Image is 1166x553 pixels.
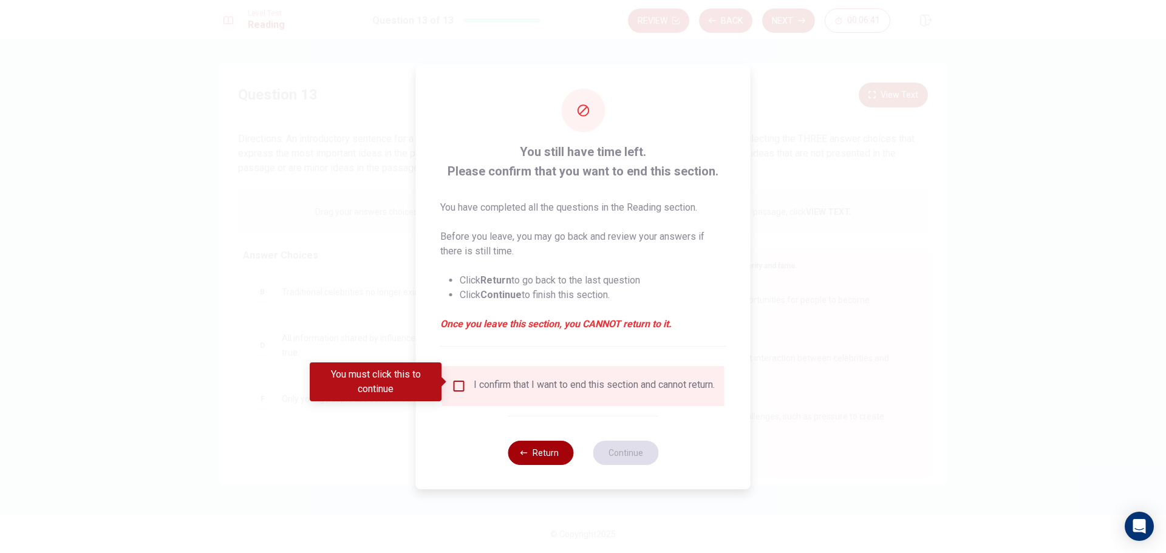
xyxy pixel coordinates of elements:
p: You have completed all the questions in the Reading section. [440,200,726,215]
div: I confirm that I want to end this section and cannot return. [474,379,715,393]
p: Before you leave, you may go back and review your answers if there is still time. [440,229,726,259]
strong: Continue [480,289,522,300]
strong: Return [480,274,511,286]
div: Open Intercom Messenger [1125,512,1154,541]
span: You must click this to continue [452,379,466,393]
li: Click to go back to the last question [460,273,726,288]
div: You must click this to continue [310,362,442,401]
span: You still have time left. Please confirm that you want to end this section. [440,142,726,181]
li: Click to finish this section. [460,288,726,302]
button: Continue [593,441,658,465]
em: Once you leave this section, you CANNOT return to it. [440,317,726,331]
button: Return [508,441,573,465]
